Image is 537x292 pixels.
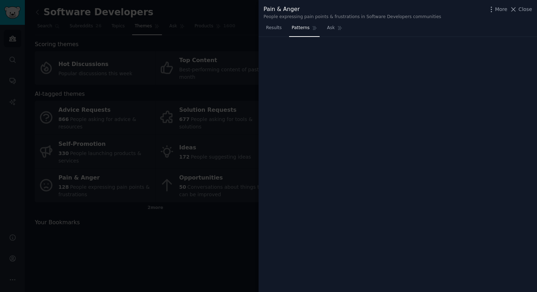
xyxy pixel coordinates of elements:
span: Close [519,6,532,13]
button: Close [510,6,532,13]
a: Ask [325,22,345,37]
span: More [495,6,508,13]
span: Patterns [292,25,309,31]
a: Patterns [289,22,319,37]
a: Results [264,22,284,37]
div: People expressing pain points & frustrations in Software Developers communities [264,14,441,20]
span: Results [266,25,282,31]
div: Pain & Anger [264,5,441,14]
span: Ask [327,25,335,31]
button: More [488,6,508,13]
